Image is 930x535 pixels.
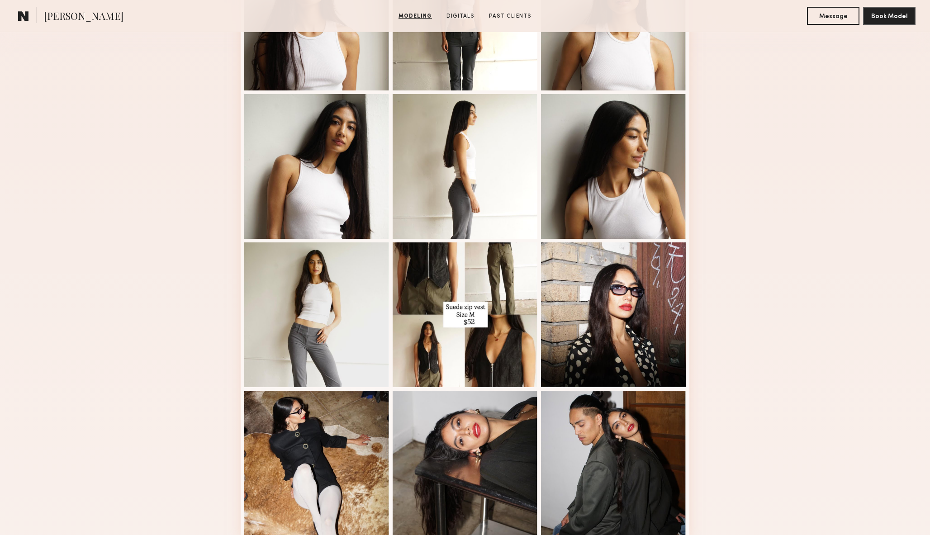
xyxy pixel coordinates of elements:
[485,12,535,20] a: Past Clients
[443,12,478,20] a: Digitals
[395,12,436,20] a: Modeling
[863,12,916,19] a: Book Model
[44,9,123,25] span: [PERSON_NAME]
[807,7,859,25] button: Message
[863,7,916,25] button: Book Model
